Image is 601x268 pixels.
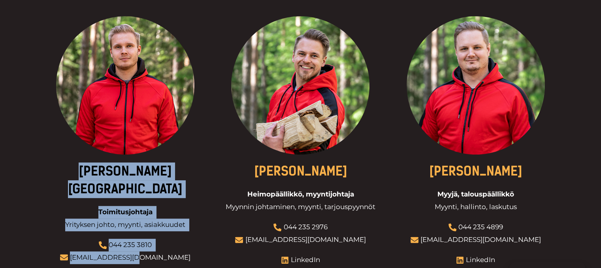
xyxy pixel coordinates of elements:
[65,219,185,231] span: Yrityksen johto, myynti, asiakkuudet
[245,236,365,243] a: [EMAIL_ADDRESS][DOMAIN_NAME]
[456,254,495,266] a: LinkedIn
[98,206,153,219] span: Toimitusjohtaja
[70,253,190,261] a: [EMAIL_ADDRESS][DOMAIN_NAME]
[458,223,503,231] a: 044 235 4899
[437,188,514,201] span: Myyjä, talouspäällikkö
[435,201,517,213] span: Myynti, hallinto, laskutus
[68,164,183,196] a: [PERSON_NAME][GEOGRAPHIC_DATA]
[420,236,541,243] a: [EMAIL_ADDRESS][DOMAIN_NAME]
[247,188,354,201] span: Heimopäällikkö, myyntijohtaja
[283,223,327,231] a: 044 235 2976
[464,254,495,266] span: LinkedIn
[109,241,152,249] a: 044 235 3810
[289,254,320,266] span: LinkedIn
[254,164,347,179] a: [PERSON_NAME]
[226,201,375,213] span: Myynnin johtaminen, myynti, tarjouspyynnöt
[429,164,522,179] a: [PERSON_NAME]
[281,254,320,266] a: LinkedIn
